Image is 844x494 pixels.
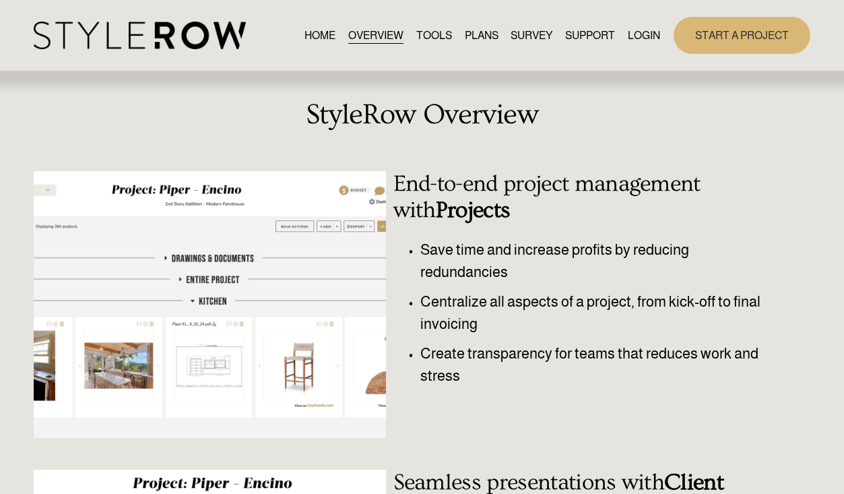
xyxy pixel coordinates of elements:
[565,28,615,44] span: SUPPORT
[34,22,246,49] img: StyleRow
[393,171,778,224] h3: End-to-end project management with
[348,26,403,44] a: OVERVIEW
[420,239,778,283] p: Save time and increase profits by reducing redundancies
[304,26,335,44] a: HOME
[416,26,452,44] a: TOOLS
[674,17,810,54] a: START A PROJECT
[34,99,810,131] h2: StyleRow Overview
[436,197,511,223] strong: Projects
[465,26,498,44] a: PLANS
[420,290,778,335] p: Centralize all aspects of a project, from kick-off to final invoicing
[420,342,778,387] p: Create transparency for teams that reduces work and stress
[565,26,615,44] a: folder dropdown
[628,26,660,44] a: LOGIN
[511,26,552,44] a: SURVEY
